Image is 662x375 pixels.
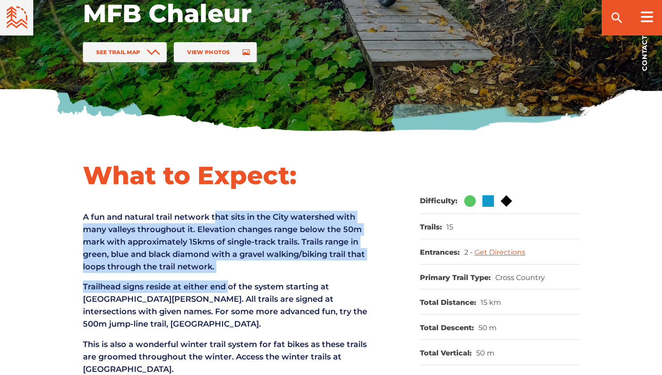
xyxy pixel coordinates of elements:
[83,160,371,191] h1: What to Expect:
[83,211,371,273] p: A fun and natural trail network that sits in the City watershed with many valleys throughout it. ...
[96,49,141,55] span: See Trail Map
[420,223,442,232] dt: Trails:
[420,298,476,308] dt: Total Distance:
[476,349,494,358] dd: 50 m
[627,9,662,84] a: Contact us
[174,42,256,62] a: View Photos
[478,324,497,333] dd: 50 m
[83,42,167,62] a: See Trail Map
[495,273,545,283] dd: Cross Country
[482,195,494,207] img: Blue Square
[187,49,230,55] span: View Photos
[501,195,512,207] img: Black Diamond
[83,280,371,330] p: Trailhead signs reside at either end of the system starting at [GEOGRAPHIC_DATA][PERSON_NAME]. Al...
[420,248,460,257] dt: Entrances:
[641,23,648,71] span: Contact us
[420,349,472,358] dt: Total Vertical:
[610,11,624,25] ion-icon: search
[420,324,474,333] dt: Total Descent:
[420,273,491,283] dt: Primary Trail Type:
[464,195,476,207] img: Green Circle
[481,298,501,308] dd: 15 km
[447,223,453,232] dd: 15
[464,248,474,257] span: 2
[420,197,458,206] dt: Difficulty:
[474,248,525,257] a: Get Directions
